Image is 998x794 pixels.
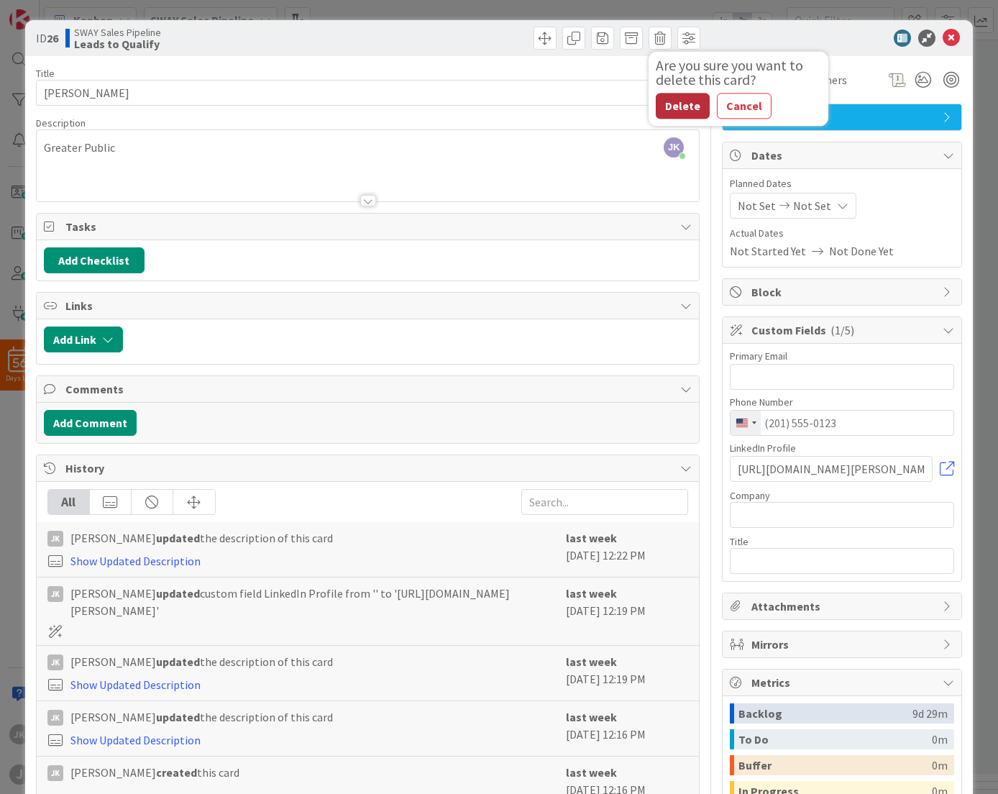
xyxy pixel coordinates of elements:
[566,529,688,570] div: [DATE] 12:22 PM
[751,636,935,653] span: Mirrors
[730,242,806,260] span: Not Started Yet
[44,327,123,352] button: Add Link
[47,531,63,547] div: JK
[656,58,821,87] div: Are you sure you want to delete this card?
[65,380,674,398] span: Comments
[36,29,58,47] span: ID
[156,710,200,724] b: updated
[70,585,559,619] span: [PERSON_NAME] custom field LinkedIn Profile from '' to '[URL][DOMAIN_NAME][PERSON_NAME]'
[912,703,948,724] div: 9d 29m
[36,80,700,106] input: type card name here...
[566,765,617,780] b: last week
[730,176,954,191] span: Planned Dates
[44,140,692,156] p: Greater Public
[738,703,912,724] div: Backlog
[65,218,674,235] span: Tasks
[730,443,954,453] div: LinkedIn Profile
[70,764,239,781] span: [PERSON_NAME] this card
[70,529,333,547] span: [PERSON_NAME] the description of this card
[730,489,770,502] label: Company
[932,755,948,775] div: 0m
[751,674,935,691] span: Metrics
[48,490,90,514] div: All
[65,460,674,477] span: History
[74,38,161,50] b: Leads to Qualify
[730,226,954,241] span: Actual Dates
[47,586,63,602] div: JK
[74,27,161,38] span: SWAY Sales Pipeline
[566,710,617,724] b: last week
[566,585,688,638] div: [DATE] 12:19 PM
[156,531,200,545] b: updated
[656,93,710,119] button: Delete
[664,137,684,158] span: JK
[156,765,197,780] b: created
[65,297,674,314] span: Links
[751,321,935,339] span: Custom Fields
[44,410,137,436] button: Add Comment
[44,247,145,273] button: Add Checklist
[932,729,948,749] div: 0m
[70,554,201,568] a: Show Updated Description
[566,708,688,749] div: [DATE] 12:16 PM
[47,765,63,781] div: JK
[566,586,617,601] b: last week
[829,242,894,260] span: Not Done Yet
[730,351,954,361] div: Primary Email
[830,323,854,337] span: ( 1/5 )
[47,654,63,670] div: JK
[566,653,688,693] div: [DATE] 12:19 PM
[521,489,688,515] input: Search...
[731,411,761,435] button: Selected country
[70,708,333,726] span: [PERSON_NAME] the description of this card
[717,93,772,119] button: Cancel
[47,31,58,45] b: 26
[566,654,617,669] b: last week
[730,410,954,436] input: (201) 555-0123
[793,197,831,214] span: Not Set
[738,755,932,775] div: Buffer
[566,531,617,545] b: last week
[751,147,935,164] span: Dates
[738,197,776,214] span: Not Set
[70,653,333,670] span: [PERSON_NAME] the description of this card
[730,397,954,407] div: Phone Number
[70,677,201,692] a: Show Updated Description
[751,598,935,615] span: Attachments
[36,67,55,80] label: Title
[36,117,86,129] span: Description
[751,283,935,301] span: Block
[156,586,200,601] b: updated
[70,733,201,747] a: Show Updated Description
[730,535,748,548] label: Title
[156,654,200,669] b: updated
[738,729,932,749] div: To Do
[751,109,935,126] span: Cold Lead
[47,710,63,726] div: JK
